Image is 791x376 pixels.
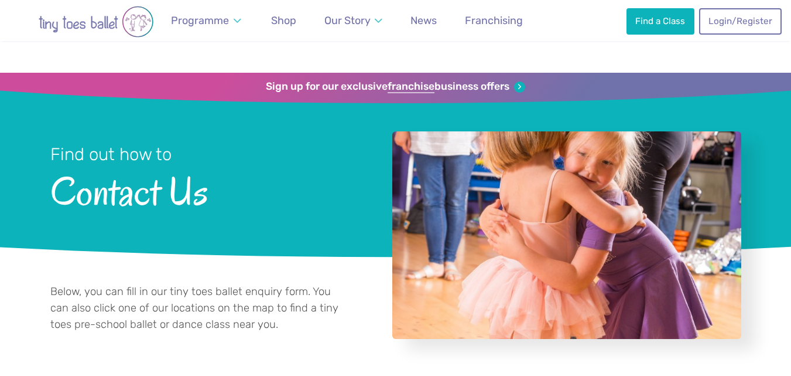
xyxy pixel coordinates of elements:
[410,14,437,26] span: News
[465,14,523,26] span: Franchising
[388,80,434,93] strong: franchise
[324,14,371,26] span: Our Story
[14,6,178,38] img: tiny toes ballet
[171,14,229,26] span: Programme
[266,80,525,93] a: Sign up for our exclusivefranchisebusiness offers
[319,8,388,34] a: Our Story
[626,8,694,34] a: Find a Class
[699,8,781,34] a: Login/Register
[50,284,341,333] p: Below, you can fill in our tiny toes ballet enquiry form. You can also click one of our locations...
[166,8,246,34] a: Programme
[50,144,172,164] small: Find out how to
[50,166,361,214] span: Contact Us
[271,14,296,26] span: Shop
[266,8,302,34] a: Shop
[405,8,442,34] a: News
[460,8,528,34] a: Franchising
